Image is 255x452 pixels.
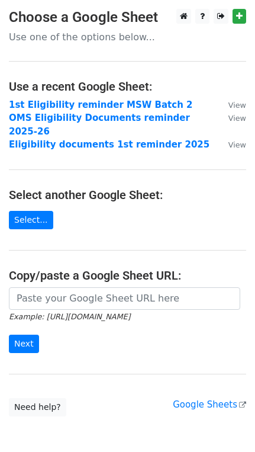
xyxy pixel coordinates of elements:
a: Select... [9,211,53,229]
a: View [217,113,246,123]
h4: Select another Google Sheet: [9,188,246,202]
a: View [217,100,246,110]
small: View [228,140,246,149]
h4: Use a recent Google Sheet: [9,79,246,94]
input: Paste your Google Sheet URL here [9,287,240,310]
small: View [228,114,246,123]
a: Eligibility documents 1st reminder 2025 [9,139,209,150]
p: Use one of the options below... [9,31,246,43]
input: Next [9,335,39,353]
h4: Copy/paste a Google Sheet URL: [9,268,246,283]
a: View [217,139,246,150]
a: OMS Eligibility Documents reminder 2025-26 [9,113,190,137]
small: View [228,101,246,110]
a: Need help? [9,398,66,416]
a: 1st Eligibility reminder MSW Batch 2 [9,100,193,110]
a: Google Sheets [173,399,246,410]
h3: Choose a Google Sheet [9,9,246,26]
small: Example: [URL][DOMAIN_NAME] [9,312,130,321]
